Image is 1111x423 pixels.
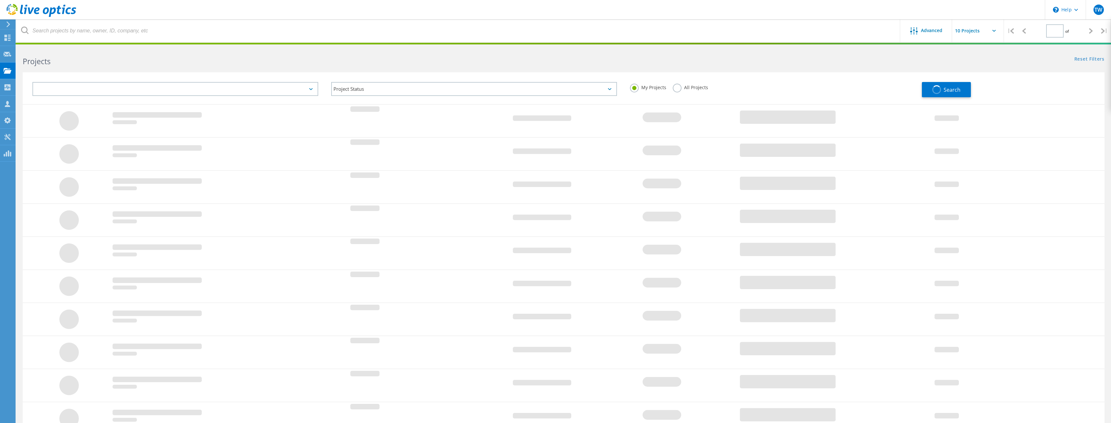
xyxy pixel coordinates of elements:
[944,86,960,93] span: Search
[673,84,708,90] label: All Projects
[630,84,666,90] label: My Projects
[922,82,971,97] button: Search
[921,28,942,33] span: Advanced
[16,19,900,42] input: Search projects by name, owner, ID, company, etc
[1094,7,1102,12] span: TW
[1004,19,1017,42] div: |
[1065,29,1069,34] span: of
[6,14,76,18] a: Live Optics Dashboard
[331,82,617,96] div: Project Status
[1074,57,1105,62] a: Reset Filters
[1053,7,1059,13] svg: \n
[1098,19,1111,42] div: |
[23,56,51,66] b: Projects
